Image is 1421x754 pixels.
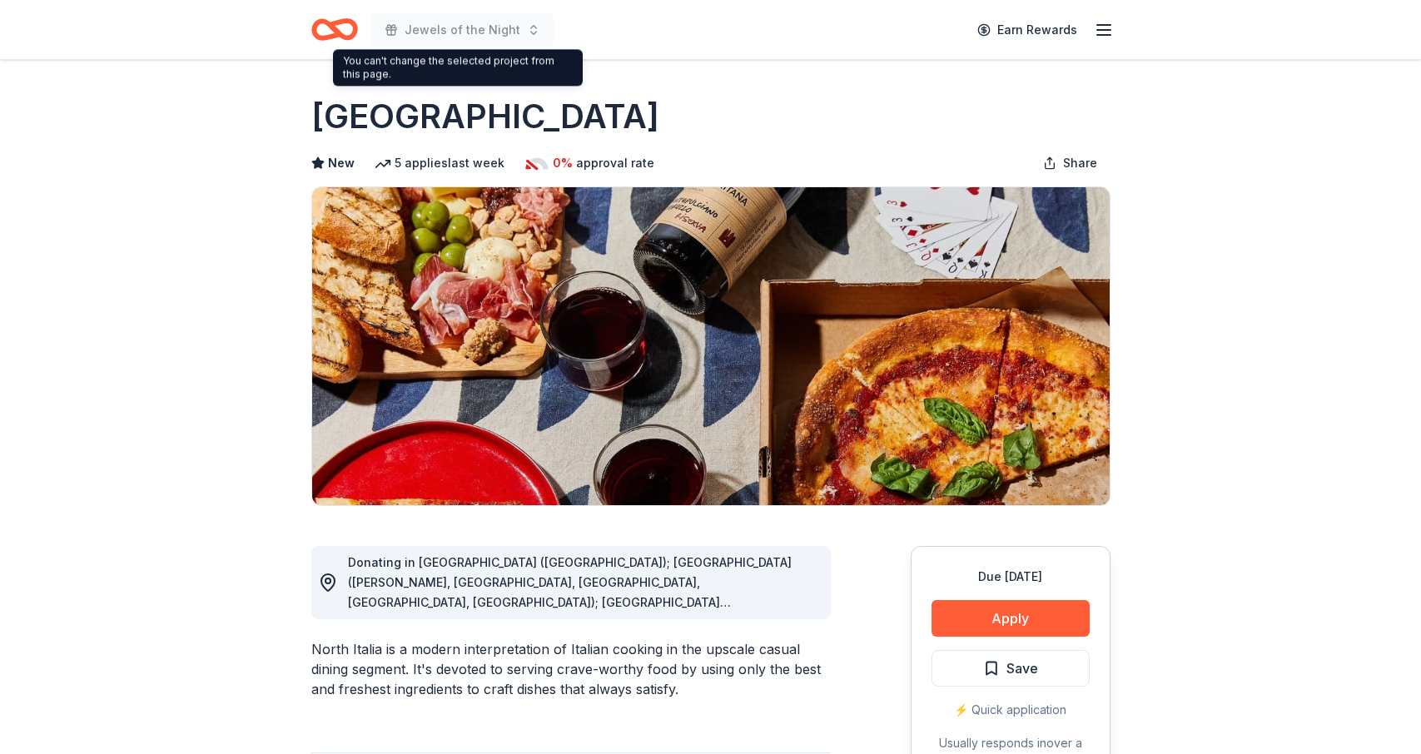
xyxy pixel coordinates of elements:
span: Share [1063,153,1097,173]
h1: [GEOGRAPHIC_DATA] [311,93,659,140]
div: Due [DATE] [932,567,1090,587]
span: 0% [553,153,573,173]
div: ⚡️ Quick application [932,700,1090,720]
button: Apply [932,600,1090,637]
span: Save [1006,657,1038,679]
button: Jewels of the Night [371,13,554,47]
button: Share [1030,146,1110,180]
span: approval rate [576,153,654,173]
a: Home [311,10,358,49]
img: Image for North Italia [312,187,1110,505]
a: Earn Rewards [967,15,1087,45]
div: 5 applies last week [375,153,504,173]
span: Jewels of the Night [405,20,520,40]
button: Save [932,650,1090,687]
div: You can't change the selected project from this page. [333,49,583,86]
div: North Italia is a modern interpretation of Italian cooking in the upscale casual dining segment. ... [311,639,831,699]
span: New [328,153,355,173]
